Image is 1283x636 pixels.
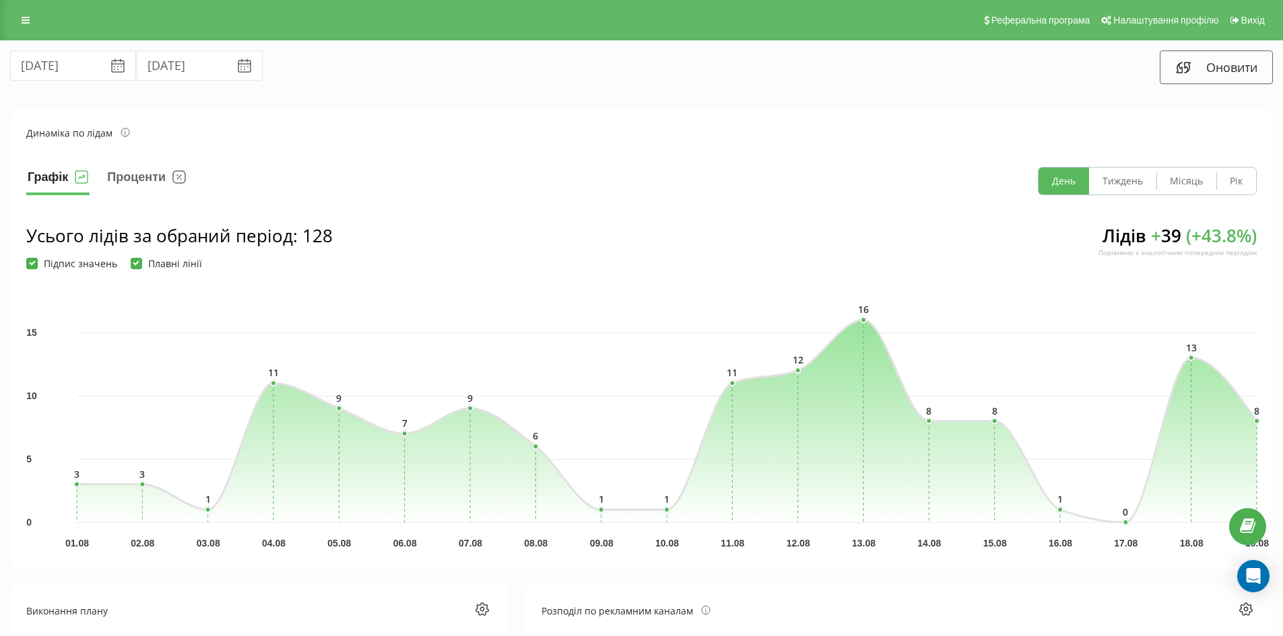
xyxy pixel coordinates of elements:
[26,126,130,140] div: Динаміка по лідам
[1180,538,1204,549] text: 18.08
[26,327,37,338] text: 15
[26,258,117,269] label: Підпис значень
[541,604,711,618] div: Розподіл по рекламним каналам
[1156,168,1216,195] button: Місяць
[852,538,876,549] text: 13.08
[1098,223,1257,269] div: Лідів 39
[524,538,548,549] text: 08.08
[793,353,803,366] text: 12
[131,538,154,549] text: 02.08
[1245,538,1269,549] text: 19.08
[1123,505,1128,518] text: 0
[26,390,37,401] text: 10
[1057,493,1063,505] text: 1
[205,493,211,505] text: 1
[336,392,341,404] text: 9
[1216,168,1256,195] button: Рік
[262,538,286,549] text: 04.08
[268,366,279,379] text: 11
[139,468,145,481] text: 3
[131,258,202,269] label: Плавні лінії
[1151,223,1161,248] span: +
[983,538,1007,549] text: 15.08
[106,167,187,195] button: Проценти
[1049,538,1072,549] text: 16.08
[26,604,108,618] div: Виконання плану
[1098,248,1257,257] div: Порівняно з аналогічним попереднім періодом
[727,366,737,379] text: 11
[664,493,669,505] text: 1
[1089,168,1156,195] button: Тиждень
[1254,404,1259,417] text: 8
[26,517,32,528] text: 0
[402,417,407,429] text: 7
[1237,560,1270,592] div: Open Intercom Messenger
[917,538,941,549] text: 14.08
[74,468,79,481] text: 3
[590,538,614,549] text: 09.08
[992,404,997,417] text: 8
[655,538,679,549] text: 10.08
[1160,50,1273,84] button: Оновити
[65,538,89,549] text: 01.08
[599,493,604,505] text: 1
[459,538,482,549] text: 07.08
[858,303,869,316] text: 16
[26,167,90,195] button: Графік
[721,538,744,549] text: 11.08
[533,429,538,442] text: 6
[926,404,931,417] text: 8
[393,538,417,549] text: 06.08
[26,223,333,248] div: Усього лідів за обраний період : 128
[327,538,351,549] text: 05.08
[991,15,1090,26] span: Реферальна програма
[1186,341,1197,354] text: 13
[1186,223,1257,248] span: ( + 43.8 %)
[26,454,32,464] text: 5
[787,538,810,549] text: 12.08
[1039,168,1089,195] button: День
[197,538,220,549] text: 03.08
[467,392,473,404] text: 9
[1113,15,1218,26] span: Налаштування профілю
[1241,15,1265,26] span: Вихід
[1114,538,1138,549] text: 17.08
